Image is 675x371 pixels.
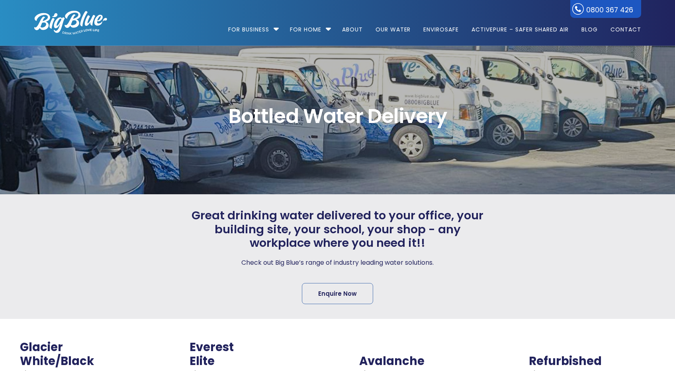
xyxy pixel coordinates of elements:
[190,209,486,250] span: Great drinking water delivered to your office, your building site, your school, your shop - any w...
[529,353,602,369] a: Refurbished
[34,106,641,126] span: Bottled Water Delivery
[359,353,425,369] a: Avalanche
[20,353,94,369] a: White/Black
[302,283,373,304] a: Enquire Now
[190,339,234,355] a: Everest
[529,339,532,355] span: .
[20,339,63,355] a: Glacier
[190,257,486,268] p: Check out Big Blue’s range of industry leading water solutions.
[190,353,215,369] a: Elite
[359,339,362,355] span: .
[34,11,107,35] img: logo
